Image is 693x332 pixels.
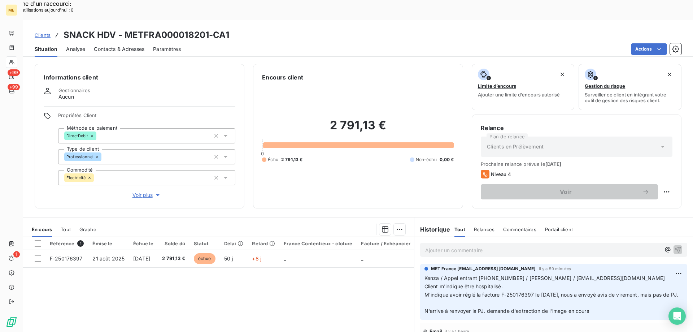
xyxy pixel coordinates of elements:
[545,161,562,167] span: [DATE]
[424,308,589,314] span: N'arrive à renvoyer la PJ. demande d'extraction de l'image en cours
[8,69,20,76] span: +99
[77,240,84,247] span: 1
[262,73,303,82] h6: Encours client
[32,227,52,232] span: En cours
[79,227,96,232] span: Graphe
[252,241,275,246] div: Retard
[194,253,215,264] span: échue
[50,240,84,247] div: Référence
[58,87,90,93] span: Gestionnaires
[414,225,450,234] h6: Historique
[424,275,665,281] span: Kenza / Appel entrant [PHONE_NUMBER] / [PERSON_NAME] / [EMAIL_ADDRESS][DOMAIN_NAME]
[162,255,185,262] span: 2 791,13 €
[96,133,102,139] input: Ajouter une valeur
[58,93,74,100] span: Aucun
[424,283,503,289] span: Client m'indique être hospitalisé.
[94,46,144,53] span: Contacts & Adresses
[474,227,494,232] span: Relances
[478,83,516,89] span: Limite d’encours
[92,255,125,262] span: 21 août 2025
[92,241,125,246] div: Émise le
[94,174,100,181] input: Ajouter une valeur
[416,156,437,163] span: Non-échu
[424,292,678,298] span: M'indique avoir réglé la facture F-250176397 le [DATE], nous a envoyé avis de virement, mais pas ...
[585,92,675,103] span: Surveiller ce client en intégrant votre outil de gestion des risques client.
[64,29,229,42] h3: SNACK HDV - METFRA000018201-CA1
[262,118,454,140] h2: 2 791,13 €
[284,241,352,246] div: France Contentieux - cloture
[585,83,625,89] span: Gestion du risque
[153,46,181,53] span: Paramètres
[6,316,17,328] img: Logo LeanPay
[66,176,86,180] span: Électricité
[66,46,85,53] span: Analyse
[478,92,560,98] span: Ajouter une limite d’encours autorisé
[268,156,278,163] span: Échu
[631,43,667,55] button: Actions
[539,267,571,271] span: il y a 59 minutes
[8,84,20,90] span: +99
[194,241,215,246] div: Statut
[491,171,511,177] span: Niveau 4
[133,255,150,262] span: [DATE]
[481,124,672,132] h6: Relance
[58,191,235,199] button: Voir plus
[454,227,465,232] span: Tout
[162,241,185,246] div: Solde dû
[261,151,264,156] span: 0
[224,255,233,262] span: 50 j
[361,255,363,262] span: _
[66,155,93,159] span: Professionnel
[487,143,544,150] span: Clients en Prélèvement
[489,189,642,195] span: Voir
[35,31,51,39] a: Clients
[133,241,153,246] div: Échue le
[132,191,161,199] span: Voir plus
[281,156,303,163] span: 2 791,13 €
[44,73,235,82] h6: Informations client
[66,134,88,138] span: DirectDebit
[50,255,83,262] span: F-250176397
[545,227,573,232] span: Portail client
[61,227,71,232] span: Tout
[224,241,244,246] div: Délai
[101,154,107,160] input: Ajouter une valeur
[58,112,235,122] span: Propriétés Client
[35,46,57,53] span: Situation
[481,161,672,167] span: Prochaine relance prévue le
[252,255,261,262] span: +8 j
[472,64,575,110] button: Limite d’encoursAjouter une limite d’encours autorisé
[284,255,286,262] span: _
[503,227,536,232] span: Commentaires
[668,307,686,325] div: Open Intercom Messenger
[361,241,410,246] div: Facture / Echéancier
[431,266,536,272] span: MET France [EMAIL_ADDRESS][DOMAIN_NAME]
[440,156,454,163] span: 0,00 €
[13,251,20,258] span: 1
[35,32,51,38] span: Clients
[579,64,681,110] button: Gestion du risqueSurveiller ce client en intégrant votre outil de gestion des risques client.
[481,184,658,199] button: Voir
